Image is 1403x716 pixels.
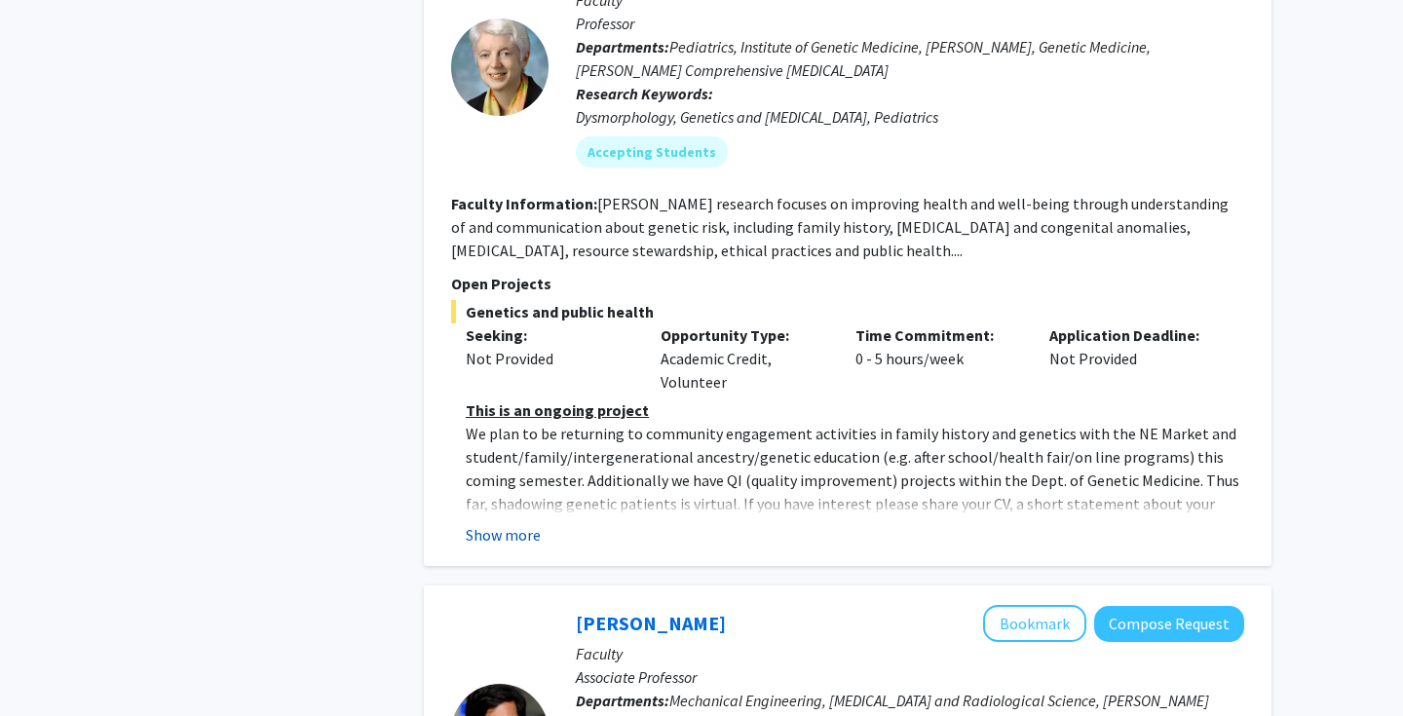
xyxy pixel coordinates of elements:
p: Opportunity Type: [661,323,826,347]
p: Open Projects [451,272,1244,295]
p: Associate Professor [576,665,1244,689]
div: Academic Credit, Volunteer [646,323,841,394]
div: 0 - 5 hours/week [841,323,1036,394]
u: This is an ongoing project [466,400,649,420]
p: We plan to be returning to community engagement activities in family history and genetics with th... [466,422,1244,562]
p: Time Commitment: [855,323,1021,347]
p: Seeking: [466,323,631,347]
button: Compose Request to Ishan Barman [1094,606,1244,642]
div: Not Provided [1035,323,1230,394]
button: Add Ishan Barman to Bookmarks [983,605,1086,642]
iframe: Chat [15,628,83,701]
fg-read-more: [PERSON_NAME] research focuses on improving health and well-being through understanding of and co... [451,194,1229,260]
mat-chip: Accepting Students [576,136,728,168]
button: Show more [466,523,541,546]
span: Pediatrics, Institute of Genetic Medicine, [PERSON_NAME], Genetic Medicine, [PERSON_NAME] Compreh... [576,37,1151,80]
div: Dysmorphology, Genetics and [MEDICAL_DATA], Pediatrics [576,105,1244,129]
div: Not Provided [466,347,631,370]
span: Genetics and public health [451,300,1244,323]
b: Departments: [576,691,669,710]
p: Faculty [576,642,1244,665]
b: Faculty Information: [451,194,597,213]
b: Departments: [576,37,669,57]
a: [PERSON_NAME] [576,611,726,635]
b: Research Keywords: [576,84,713,103]
p: Professor [576,12,1244,35]
p: Application Deadline: [1049,323,1215,347]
